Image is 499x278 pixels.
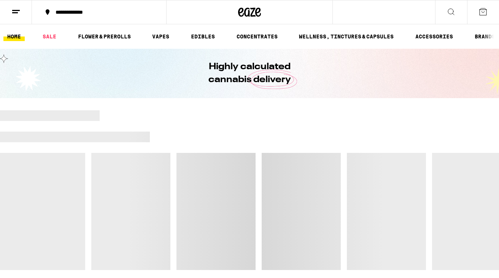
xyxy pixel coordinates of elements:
[3,32,25,41] a: HOME
[39,32,60,41] a: SALE
[187,60,312,86] h1: Highly calculated cannabis delivery
[74,32,135,41] a: FLOWER & PREROLLS
[412,32,457,41] a: ACCESSORIES
[471,32,499,41] a: BRANDS
[233,32,281,41] a: CONCENTRATES
[295,32,397,41] a: WELLNESS, TINCTURES & CAPSULES
[187,32,219,41] a: EDIBLES
[148,32,173,41] a: VAPES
